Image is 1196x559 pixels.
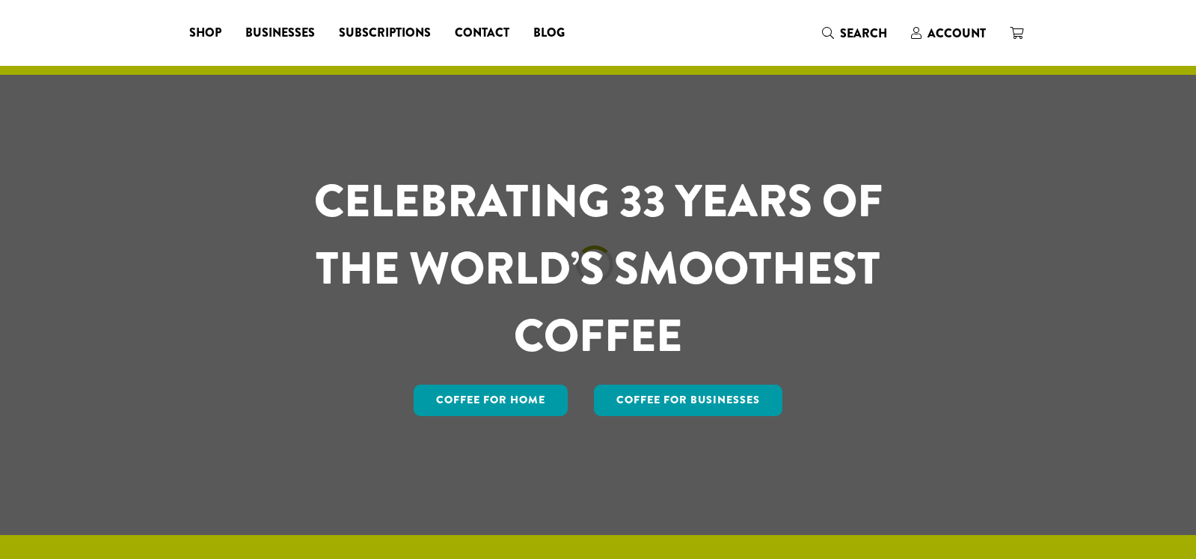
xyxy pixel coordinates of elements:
a: Blog [521,21,577,45]
a: Contact [443,21,521,45]
span: Contact [455,24,509,43]
span: Shop [189,24,221,43]
h1: CELEBRATING 33 YEARS OF THE WORLD’S SMOOTHEST COFFEE [270,168,927,370]
a: Account [899,21,998,46]
a: Businesses [233,21,327,45]
a: Coffee for Home [414,385,568,416]
span: Search [840,25,887,42]
span: Subscriptions [339,24,431,43]
span: Blog [533,24,565,43]
a: Subscriptions [327,21,443,45]
a: Coffee For Businesses [594,385,782,416]
a: Search [810,21,899,46]
span: Businesses [245,24,315,43]
span: Account [927,25,986,42]
a: Shop [177,21,233,45]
